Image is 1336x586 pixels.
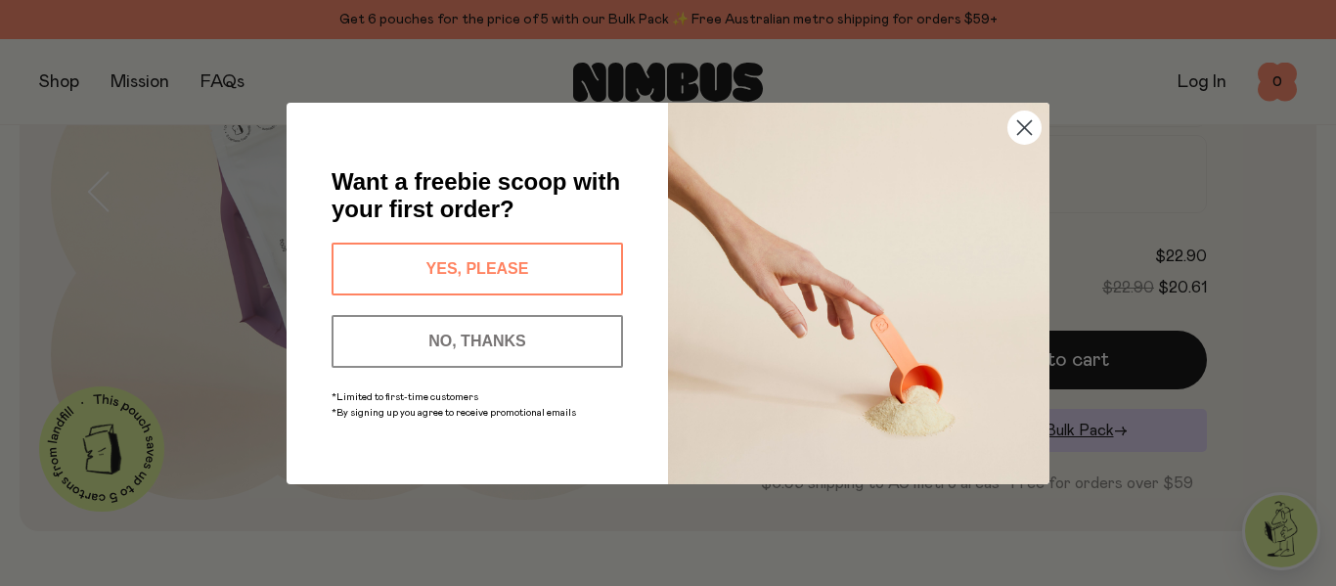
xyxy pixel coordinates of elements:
span: *Limited to first-time customers [332,392,478,402]
button: YES, PLEASE [332,243,623,295]
img: c0d45117-8e62-4a02-9742-374a5db49d45.jpeg [668,103,1049,484]
span: Want a freebie scoop with your first order? [332,168,620,222]
span: *By signing up you agree to receive promotional emails [332,408,576,418]
button: Close dialog [1007,111,1042,145]
button: NO, THANKS [332,315,623,368]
